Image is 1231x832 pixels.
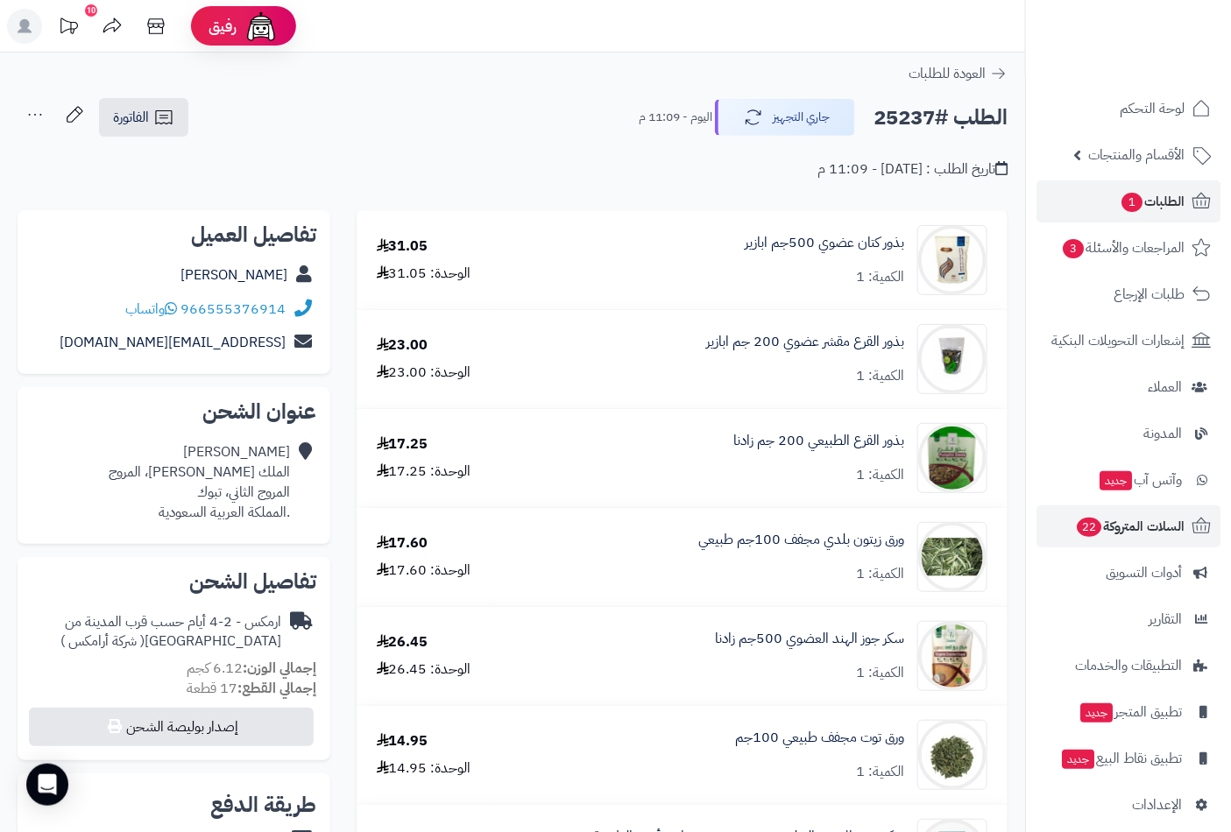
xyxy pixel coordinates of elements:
span: لوحة التحكم [1120,96,1185,121]
img: 1697659348-e140dbf1-0453-4e91-a66e-5fd2c6b5019c-90x90.jpg [918,720,987,790]
h2: طريقة الدفع [210,794,316,815]
strong: إجمالي القطع: [237,678,316,699]
a: [PERSON_NAME] [180,264,287,286]
a: المراجعات والأسئلة3 [1036,227,1220,269]
div: 10 [85,4,97,17]
small: 17 قطعة [187,678,316,699]
span: التقارير [1149,607,1182,631]
img: 1689595608-%D8%AA%D9%86%D8%B2%D9%8A%D9%84%20(3)-90x90.png [918,423,987,493]
span: رفيق [209,16,237,37]
button: جاري التجهيز [715,99,855,136]
a: الفاتورة [99,98,188,137]
div: الوحدة: 17.60 [377,561,471,581]
a: العملاء [1036,366,1220,408]
div: تاريخ الطلب : [DATE] - 11:09 م [817,159,1008,180]
div: الوحدة: 17.25 [377,462,471,482]
a: واتساب [125,299,177,320]
img: 1689780746-images%20(1)-90x90.jpg [918,522,987,592]
div: 23.00 [377,335,428,356]
a: المدونة [1036,412,1220,455]
small: اليوم - 11:09 م [639,109,712,126]
a: [EMAIL_ADDRESS][DOMAIN_NAME] [60,332,286,353]
a: التقارير [1036,598,1220,640]
div: ارمكس - 2-4 أيام حسب قرب المدينة من [GEOGRAPHIC_DATA] [32,612,281,652]
span: تطبيق المتجر [1079,700,1182,724]
div: الوحدة: 23.00 [377,363,471,383]
h2: تفاصيل الشحن [32,571,316,592]
a: أدوات التسويق [1036,552,1220,594]
img: 1647293487-WhatsApp%20Image%202022-03-15%20at%2012.30.28%20AM-90x90.jpeg [918,324,987,394]
a: تطبيق المتجرجديد [1036,691,1220,733]
button: إصدار بوليصة الشحن [29,708,314,746]
a: بذور كتان عضوي 500جم ابازير [745,233,904,253]
div: 26.45 [377,632,428,652]
a: بذور القرع الطبيعي 200 جم زادنا [733,431,904,451]
div: 14.95 [377,731,428,751]
span: العودة للطلبات [909,63,986,84]
div: الكمية: 1 [856,663,904,683]
h2: تفاصيل العميل [32,224,316,245]
div: الكمية: 1 [856,564,904,584]
a: تحديثات المنصة [46,9,90,48]
a: طلبات الإرجاع [1036,273,1220,315]
div: Open Intercom Messenger [26,764,68,806]
span: الأقسام والمنتجات [1088,143,1185,167]
a: تطبيق نقاط البيعجديد [1036,737,1220,779]
a: 966555376914 [180,299,286,320]
div: [PERSON_NAME] الملك [PERSON_NAME]، المروج المروج الثاني، تبوك .المملكة العربية السعودية [109,442,290,522]
strong: إجمالي الوزن: [243,658,316,679]
span: المدونة [1143,421,1182,446]
span: تطبيق نقاط البيع [1060,746,1182,771]
a: التطبيقات والخدمات [1036,645,1220,687]
a: الطلبات1 [1036,180,1220,222]
img: 1694465654-e7d07cd1b20baa1990281d113575fd92ac5620d6-90x90.png [918,621,987,691]
a: ورق توت مجفف طبيعي 100جم [735,728,904,748]
span: 3 [1063,239,1084,258]
div: الوحدة: 26.45 [377,659,471,680]
span: 22 [1077,518,1101,537]
a: إشعارات التحويلات البنكية [1036,320,1220,362]
span: التطبيقات والخدمات [1075,653,1182,678]
a: السلات المتروكة22 [1036,505,1220,547]
a: لوحة التحكم [1036,88,1220,130]
span: ( شركة أرامكس ) [60,631,145,652]
a: الإعدادات [1036,784,1220,826]
span: جديد [1100,471,1132,490]
h2: الطلب #25237 [874,100,1008,136]
img: ai-face.png [244,9,279,44]
span: وآتس آب [1098,468,1182,492]
div: الوحدة: 31.05 [377,264,471,284]
div: الكمية: 1 [856,366,904,386]
small: 6.12 كجم [187,658,316,679]
span: السلات المتروكة [1075,514,1185,539]
a: سكر جوز الهند العضوي 500جم زادنا [715,629,904,649]
span: طلبات الإرجاع [1114,282,1185,307]
span: الطلبات [1120,189,1185,214]
span: 1 [1121,193,1143,212]
span: الإعدادات [1132,793,1182,817]
span: المراجعات والأسئلة [1061,236,1185,260]
span: الفاتورة [113,107,149,128]
div: الوحدة: 14.95 [377,758,471,779]
div: الكمية: 1 [856,267,904,287]
span: جديد [1080,703,1113,723]
div: 17.60 [377,533,428,553]
span: أدوات التسويق [1106,561,1182,585]
div: الكمية: 1 [856,465,904,485]
a: وآتس آبجديد [1036,459,1220,501]
span: إشعارات التحويلات البنكية [1051,328,1185,353]
a: ورق زيتون بلدي مجفف 100جم طبيعي [698,530,904,550]
div: 17.25 [377,434,428,455]
a: بذور القرع مقشر عضوي 200 جم ابازير [706,332,904,352]
a: العودة للطلبات [909,63,1008,84]
div: الكمية: 1 [856,762,904,782]
span: العملاء [1148,375,1182,399]
div: 31.05 [377,236,428,257]
span: جديد [1062,750,1094,769]
img: 117-90x90.jpg [918,225,987,295]
h2: عنوان الشحن [32,401,316,422]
